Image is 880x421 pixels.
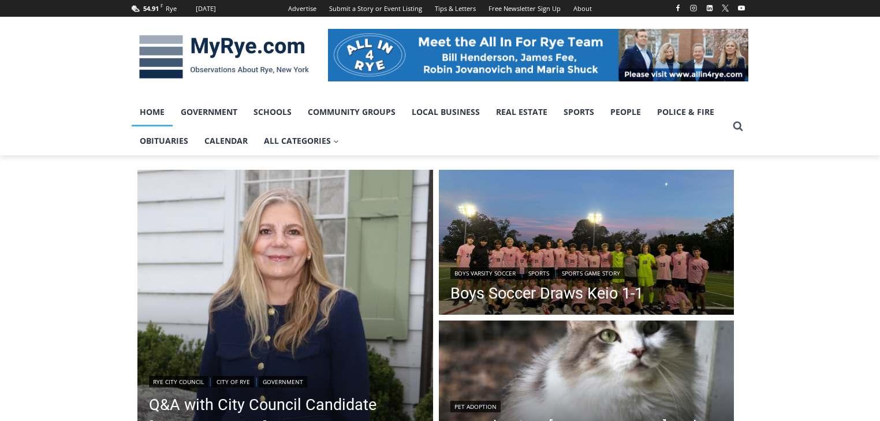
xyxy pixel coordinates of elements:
[555,98,602,126] a: Sports
[450,267,520,279] a: Boys Varsity Soccer
[649,98,722,126] a: Police & Fire
[196,3,216,14] div: [DATE]
[450,265,643,279] div: | |
[450,401,501,412] a: Pet Adoption
[264,135,339,147] span: All Categories
[328,29,748,81] img: All in for Rye
[602,98,649,126] a: People
[143,4,159,13] span: 54.91
[728,116,748,137] button: View Search Form
[132,98,728,156] nav: Primary Navigation
[718,1,732,15] a: X
[404,98,488,126] a: Local Business
[558,267,624,279] a: Sports Game Story
[256,126,347,155] a: All Categories
[166,3,177,14] div: Rye
[132,27,316,87] img: MyRye.com
[161,2,163,9] span: F
[173,98,245,126] a: Government
[488,98,555,126] a: Real Estate
[450,285,643,302] a: Boys Soccer Draws Keio 1-1
[439,170,734,318] a: Read More Boys Soccer Draws Keio 1-1
[132,126,196,155] a: Obituaries
[703,1,717,15] a: Linkedin
[524,267,553,279] a: Sports
[259,376,307,388] a: Government
[687,1,700,15] a: Instagram
[132,98,173,126] a: Home
[149,374,422,388] div: | |
[245,98,300,126] a: Schools
[734,1,748,15] a: YouTube
[212,376,254,388] a: City of Rye
[671,1,685,15] a: Facebook
[196,126,256,155] a: Calendar
[300,98,404,126] a: Community Groups
[149,376,208,388] a: Rye City Council
[439,170,734,318] img: (PHOTO: The Rye Boys Soccer team from their match agains Keio Academy on September 30, 2025. Cred...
